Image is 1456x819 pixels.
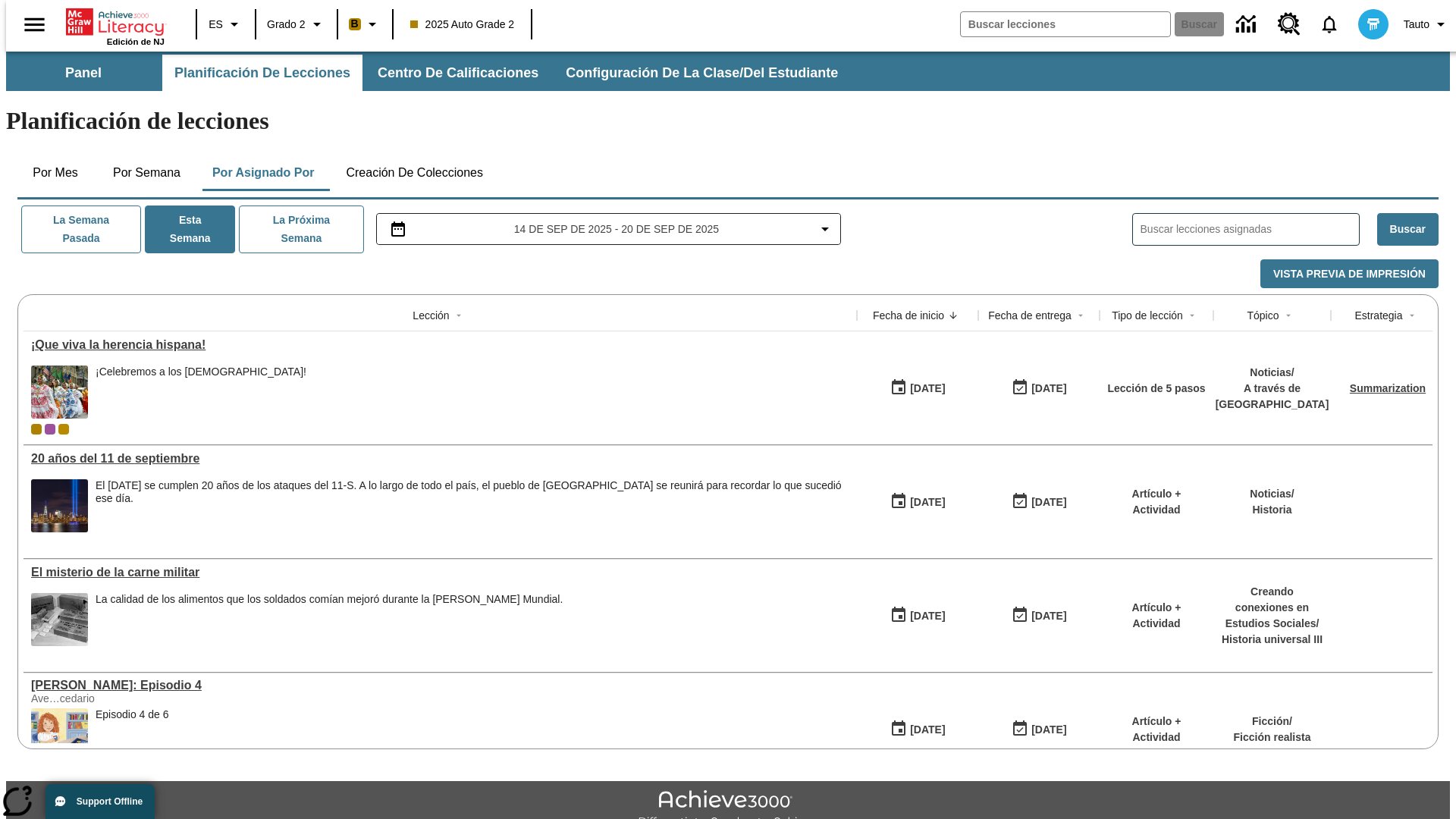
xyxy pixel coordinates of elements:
[209,17,223,33] span: ES
[1006,715,1072,744] button: 09/14/25: Último día en que podrá accederse la lección
[239,206,363,253] button: La próxima semana
[31,452,849,466] div: 20 años del 11 de septiembre
[514,221,719,237] span: 14 de sep de 2025 - 20 de sep de 2025
[31,679,849,692] div: Elena Menope: Episodio 4
[944,306,962,325] button: Sort
[910,493,945,512] div: [DATE]
[145,206,235,253] button: Esta semana
[31,338,849,352] div: ¡Que viva la herencia hispana!
[31,366,88,419] img: dos filas de mujeres hispanas en un desfile que celebra la cultura hispana. Las mujeres lucen col...
[816,220,834,238] svg: Collapse Date Range Filter
[1006,488,1072,516] button: 09/14/25: Último día en que podrá accederse la lección
[77,796,143,807] span: Support Offline
[31,679,849,692] a: Elena Menope: Episodio 4, Lecciones
[96,593,563,646] div: La calidad de los alimentos que los soldados comían mejoró durante la Segunda Guerra Mundial.
[1260,259,1439,289] button: Vista previa de impresión
[1006,601,1072,630] button: 09/14/25: Último día en que podrá accederse la lección
[343,11,388,38] button: Boost El color de la clase es anaranjado claro. Cambiar el color de la clase.
[45,784,155,819] button: Support Offline
[873,308,944,323] div: Fecha de inicio
[31,424,42,435] span: Clase actual
[366,55,551,91] button: Centro de calificaciones
[1112,308,1183,323] div: Tipo de lección
[6,107,1450,135] h1: Planificación de lecciones
[1031,720,1066,739] div: [DATE]
[1031,493,1066,512] div: [DATE]
[31,692,259,704] div: Ave…cedario
[96,593,563,606] p: La calidad de los alimentos que los soldados comían mejoró durante la [PERSON_NAME] Mundial.
[1221,584,1323,632] p: Creando conexiones en Estudios Sociales /
[31,338,849,352] a: ¡Que viva la herencia hispana!, Lecciones
[1183,306,1201,325] button: Sort
[1279,306,1298,325] button: Sort
[910,607,945,626] div: [DATE]
[1107,714,1206,745] p: Artículo + Actividad
[261,11,332,38] button: Grado: Grado 2, Elige un grado
[885,374,950,403] button: 09/15/25: Primer día en que estuvo disponible la lección
[17,155,93,191] button: Por mes
[1269,4,1310,45] a: Centro de recursos, Se abrirá en una pestaña nueva.
[96,708,169,761] div: Episodio 4 de 6
[66,7,165,37] a: Portada
[1250,486,1294,502] p: Noticias /
[1031,607,1066,626] div: [DATE]
[31,708,88,761] img: Elena está sentada en la mesa de clase, poniendo pegamento en un trozo de papel. Encima de la mes...
[910,379,945,398] div: [DATE]
[96,479,849,532] div: El 11 de septiembre de 2021 se cumplen 20 años de los ataques del 11-S. A lo largo de todo el paí...
[1227,4,1269,45] a: Centro de información
[8,55,159,91] button: Panel
[885,715,950,744] button: 09/14/25: Primer día en que estuvo disponible la lección
[96,479,849,505] div: El [DATE] se cumplen 20 años de los ataques del 11-S. A lo largo de todo el país, el pueblo de [G...
[1234,714,1311,730] p: Ficción /
[1107,381,1205,397] p: Lección de 5 pasos
[1358,9,1389,39] img: avatar image
[58,424,69,435] div: New 2025 class
[1221,632,1323,648] p: Historia universal III
[1350,382,1426,394] a: Summarization
[383,220,835,238] button: Seleccione el intervalo de fechas opción del menú
[6,55,852,91] div: Subbarra de navegación
[162,55,362,91] button: Planificación de lecciones
[200,155,327,191] button: Por asignado por
[1310,5,1349,44] a: Notificaciones
[988,308,1072,323] div: Fecha de entrega
[885,601,950,630] button: 09/14/25: Primer día en que estuvo disponible la lección
[66,5,165,46] div: Portada
[410,17,515,33] span: 2025 Auto Grade 2
[1234,730,1311,745] p: Ficción realista
[1250,502,1294,518] p: Historia
[351,14,359,33] span: B
[31,566,849,579] a: El misterio de la carne militar , Lecciones
[885,488,950,516] button: 09/14/25: Primer día en que estuvo disponible la lección
[554,55,850,91] button: Configuración de la clase/del estudiante
[1107,600,1206,632] p: Artículo + Actividad
[96,366,306,378] div: ¡Celebremos a los [DEMOGRAPHIC_DATA]!
[1349,5,1398,44] button: Escoja un nuevo avatar
[1006,374,1072,403] button: 09/21/25: Último día en que podrá accederse la lección
[1377,213,1439,246] button: Buscar
[1398,11,1456,38] button: Perfil/Configuración
[96,366,306,419] div: ¡Celebremos a los hispanoamericanos!
[334,155,495,191] button: Creación de colecciones
[12,2,57,47] button: Abrir el menú lateral
[96,708,169,721] div: Episodio 4 de 6
[45,424,55,435] div: OL 2025 Auto Grade 3
[1107,486,1206,518] p: Artículo + Actividad
[1247,308,1279,323] div: Tópico
[961,12,1170,36] input: Buscar campo
[1216,365,1329,381] p: Noticias /
[413,308,449,323] div: Lección
[6,52,1450,91] div: Subbarra de navegación
[267,17,306,33] span: Grado 2
[910,720,945,739] div: [DATE]
[1216,381,1329,413] p: A través de [GEOGRAPHIC_DATA]
[1072,306,1090,325] button: Sort
[31,479,88,532] img: Tributo con luces en la ciudad de Nueva York desde el Parque Estatal Liberty (Nueva Jersey)
[450,306,468,325] button: Sort
[31,452,849,466] a: 20 años del 11 de septiembre, Lecciones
